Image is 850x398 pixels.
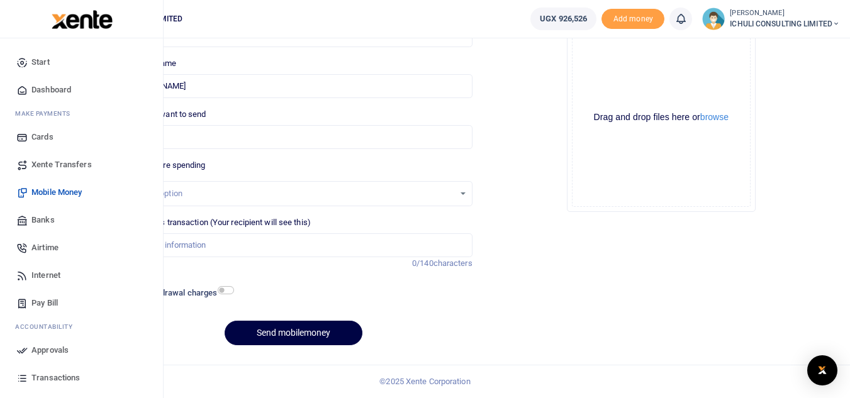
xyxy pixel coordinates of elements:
[702,8,725,30] img: profile-user
[10,206,153,234] a: Banks
[601,13,664,23] a: Add money
[601,9,664,30] span: Add money
[10,179,153,206] a: Mobile Money
[567,23,756,212] div: File Uploader
[115,125,472,149] input: UGX
[124,187,454,200] div: Select an option
[10,364,153,392] a: Transactions
[730,18,840,30] span: ICHULI CONSULTING LIMITED
[702,8,840,30] a: profile-user [PERSON_NAME] ICHULI CONSULTING LIMITED
[10,104,153,123] li: M
[10,151,153,179] a: Xente Transfers
[433,258,473,268] span: characters
[31,344,69,357] span: Approvals
[412,258,433,268] span: 0/140
[31,158,92,171] span: Xente Transfers
[10,76,153,104] a: Dashboard
[10,262,153,289] a: Internet
[31,297,58,309] span: Pay Bill
[115,233,472,257] input: Enter extra information
[10,317,153,336] li: Ac
[21,109,70,118] span: ake Payments
[115,74,472,98] input: MTN & Airtel numbers are validated
[52,10,113,29] img: logo-large
[525,8,601,30] li: Wallet ballance
[530,8,596,30] a: UGX 926,526
[10,289,153,317] a: Pay Bill
[31,131,53,143] span: Cards
[540,13,587,25] span: UGX 926,526
[31,56,50,69] span: Start
[700,113,729,121] button: browse
[31,241,59,254] span: Airtime
[31,214,55,226] span: Banks
[115,216,311,229] label: Memo for this transaction (Your recipient will see this)
[10,234,153,262] a: Airtime
[31,84,71,96] span: Dashboard
[31,186,82,199] span: Mobile Money
[730,8,840,19] small: [PERSON_NAME]
[807,355,837,385] div: Open Intercom Messenger
[10,336,153,364] a: Approvals
[601,9,664,30] li: Toup your wallet
[31,372,80,384] span: Transactions
[225,321,362,345] button: Send mobilemoney
[31,269,60,282] span: Internet
[50,14,113,23] a: logo-small logo-large logo-large
[25,322,72,331] span: countability
[573,111,750,123] div: Drag and drop files here or
[10,123,153,151] a: Cards
[10,48,153,76] a: Start
[116,288,228,298] h6: Include withdrawal charges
